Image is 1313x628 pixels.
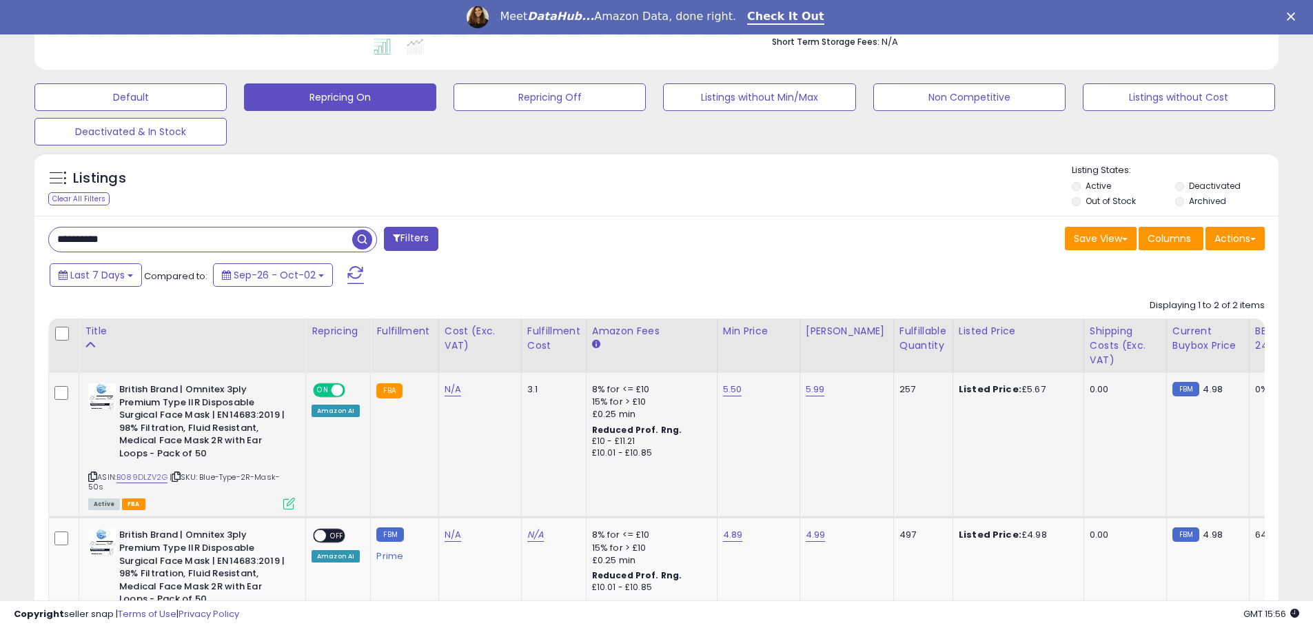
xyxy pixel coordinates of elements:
[88,498,120,510] span: All listings currently available for purchase on Amazon
[70,268,125,282] span: Last 7 Days
[343,385,365,396] span: OFF
[592,338,600,351] small: Amazon Fees.
[326,530,348,542] span: OFF
[1172,324,1243,353] div: Current Buybox Price
[500,10,736,23] div: Meet Amazon Data, done right.
[122,498,145,510] span: FBA
[723,383,742,396] a: 5.50
[592,569,682,581] b: Reduced Prof. Rng.
[48,192,110,205] div: Clear All Filters
[85,324,300,338] div: Title
[34,83,227,111] button: Default
[88,383,116,410] img: 413ufha41NL._SL40_.jpg
[376,383,402,398] small: FBA
[118,607,176,620] a: Terms of Use
[244,83,436,111] button: Repricing On
[1072,164,1279,177] p: Listing States:
[1172,382,1199,396] small: FBM
[592,529,706,541] div: 8% for <= £10
[376,324,432,338] div: Fulfillment
[445,528,461,542] a: N/A
[314,385,332,396] span: ON
[1172,527,1199,542] small: FBM
[376,527,403,542] small: FBM
[1189,195,1226,207] label: Archived
[50,263,142,287] button: Last 7 Days
[592,383,706,396] div: 8% for <= £10
[592,424,682,436] b: Reduced Prof. Rng.
[1189,180,1241,192] label: Deactivated
[1090,324,1161,367] div: Shipping Costs (Exc. VAT)
[1148,232,1191,245] span: Columns
[772,36,879,48] b: Short Term Storage Fees:
[376,545,427,562] div: Prime
[116,472,167,483] a: B089DLZV2G
[592,447,706,459] div: £10.01 - £10.85
[899,529,942,541] div: 497
[592,436,706,447] div: £10 - £11.21
[873,83,1066,111] button: Non Competitive
[1255,383,1301,396] div: 0%
[119,529,287,609] b: British Brand | Omnitex 3ply Premium Type IIR Disposable Surgical Face Mask | EN14683:2019 | 98% ...
[73,169,126,188] h5: Listings
[592,542,706,554] div: 15% for > £10
[312,405,360,417] div: Amazon AI
[1205,227,1265,250] button: Actions
[1090,383,1156,396] div: 0.00
[1203,528,1223,541] span: 4.98
[882,35,898,48] span: N/A
[959,529,1073,541] div: £4.98
[806,324,888,338] div: [PERSON_NAME]
[384,227,438,251] button: Filters
[179,607,239,620] a: Privacy Policy
[959,383,1021,396] b: Listed Price:
[959,528,1021,541] b: Listed Price:
[592,396,706,408] div: 15% for > £10
[234,268,316,282] span: Sep-26 - Oct-02
[1086,180,1111,192] label: Active
[1065,227,1137,250] button: Save View
[527,10,594,23] i: DataHub...
[527,528,544,542] a: N/A
[899,383,942,396] div: 257
[312,324,365,338] div: Repricing
[806,383,825,396] a: 5.99
[1139,227,1203,250] button: Columns
[445,383,461,396] a: N/A
[88,529,116,556] img: 413ufha41NL._SL40_.jpg
[14,607,64,620] strong: Copyright
[144,270,207,283] span: Compared to:
[312,550,360,563] div: Amazon AI
[1243,607,1299,620] span: 2025-10-10 15:56 GMT
[747,10,824,25] a: Check It Out
[592,408,706,421] div: £0.25 min
[1086,195,1136,207] label: Out of Stock
[445,324,516,353] div: Cost (Exc. VAT)
[723,528,743,542] a: 4.89
[467,6,489,28] img: Profile image for Georgie
[806,528,826,542] a: 4.99
[1083,83,1275,111] button: Listings without Cost
[1255,529,1301,541] div: 64%
[959,383,1073,396] div: £5.67
[527,324,580,353] div: Fulfillment Cost
[454,83,646,111] button: Repricing Off
[1203,383,1223,396] span: 4.98
[88,472,280,492] span: | SKU: Blue-Type-2R-Mask-50s
[592,324,711,338] div: Amazon Fees
[14,608,239,621] div: seller snap | |
[959,324,1078,338] div: Listed Price
[1090,529,1156,541] div: 0.00
[527,383,576,396] div: 3.1
[1255,324,1305,353] div: BB Share 24h.
[34,118,227,145] button: Deactivated & In Stock
[723,324,794,338] div: Min Price
[1150,299,1265,312] div: Displaying 1 to 2 of 2 items
[213,263,333,287] button: Sep-26 - Oct-02
[88,383,295,508] div: ASIN:
[592,582,706,594] div: £10.01 - £10.85
[899,324,947,353] div: Fulfillable Quantity
[663,83,855,111] button: Listings without Min/Max
[1287,12,1301,21] div: Close
[119,383,287,463] b: British Brand | Omnitex 3ply Premium Type IIR Disposable Surgical Face Mask | EN14683:2019 | 98% ...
